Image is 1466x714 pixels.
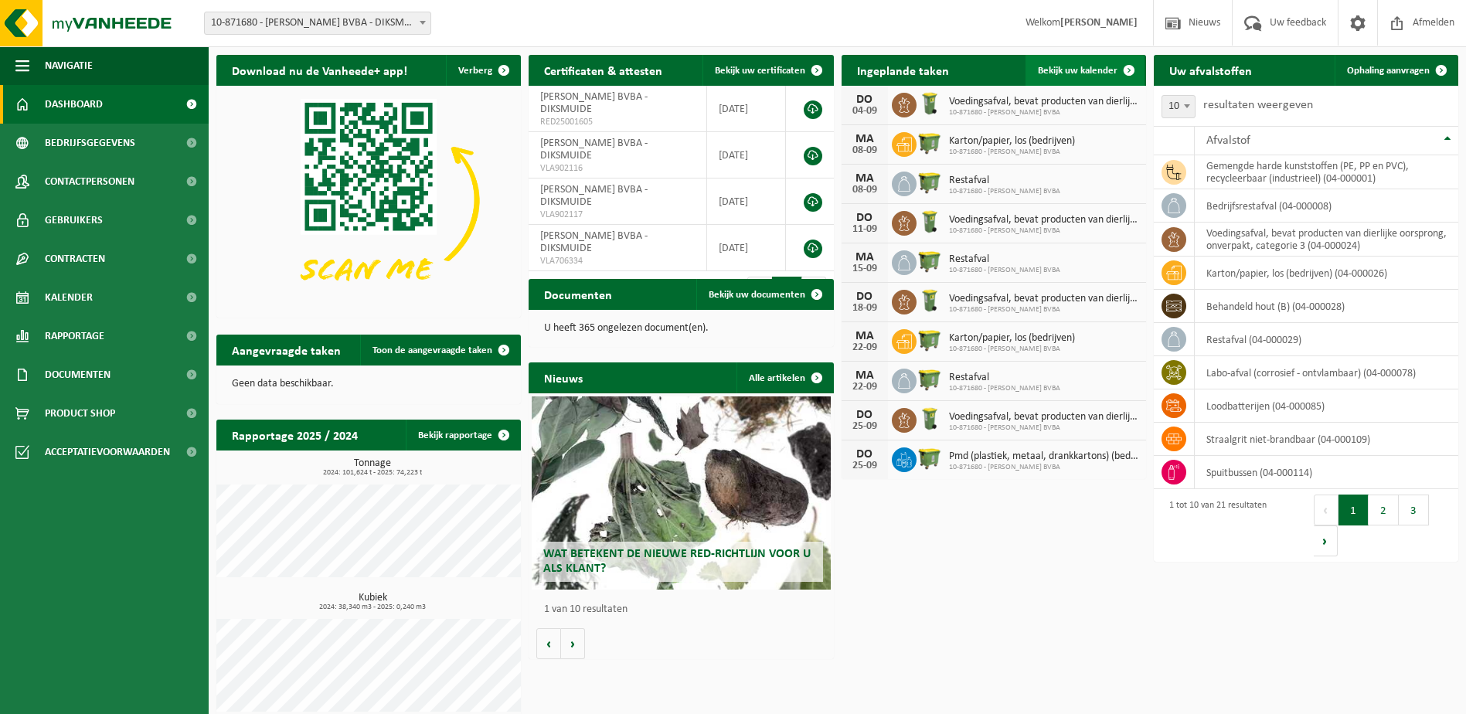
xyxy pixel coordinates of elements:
span: [PERSON_NAME] BVBA - DIKSMUIDE [540,184,648,208]
span: Voedingsafval, bevat producten van dierlijke oorsprong, onverpakt, categorie 3 [949,293,1138,305]
a: Bekijk rapportage [406,420,519,450]
span: Bedrijfsgegevens [45,124,135,162]
span: 10-871680 - [PERSON_NAME] BVBA [949,266,1060,275]
div: MA [849,251,880,263]
span: Product Shop [45,394,115,433]
td: behandeld hout (B) (04-000028) [1195,290,1458,323]
span: Pmd (plastiek, metaal, drankkartons) (bedrijven) [949,450,1138,463]
a: Ophaling aanvragen [1335,55,1457,86]
div: 1 tot 10 van 21 resultaten [1162,493,1267,558]
img: Download de VHEPlus App [216,86,521,314]
td: bedrijfsrestafval (04-000008) [1195,189,1458,223]
td: labo-afval (corrosief - ontvlambaar) (04-000078) [1195,356,1458,389]
h3: Tonnage [224,458,521,477]
div: 15-09 [849,263,880,274]
td: straalgrit niet-brandbaar (04-000109) [1195,423,1458,456]
span: 2024: 38,340 m3 - 2025: 0,240 m3 [224,603,521,611]
td: spuitbussen (04-000114) [1195,456,1458,489]
a: Alle artikelen [736,362,832,393]
h2: Ingeplande taken [842,55,964,85]
a: Wat betekent de nieuwe RED-richtlijn voor u als klant? [532,396,830,590]
img: WB-0140-HPE-GN-50 [917,90,943,117]
span: Afvalstof [1206,134,1250,147]
span: Bekijk uw certificaten [715,66,805,76]
p: U heeft 365 ongelezen document(en). [544,323,818,334]
div: MA [849,172,880,185]
span: 10-871680 - [PERSON_NAME] BVBA [949,345,1075,354]
div: 25-09 [849,461,880,471]
span: Dashboard [45,85,103,124]
span: Gebruikers [45,201,103,240]
span: Rapportage [45,317,104,355]
span: 10 [1162,96,1195,117]
div: DO [849,93,880,106]
span: Bekijk uw documenten [709,290,805,300]
div: MA [849,330,880,342]
div: DO [849,409,880,421]
div: 08-09 [849,185,880,195]
span: 10-871680 - [PERSON_NAME] BVBA [949,108,1138,117]
img: WB-0140-HPE-GN-50 [917,209,943,235]
a: Bekijk uw certificaten [702,55,832,86]
button: Volgende [561,628,585,659]
span: 10 [1162,95,1196,118]
td: karton/papier, los (bedrijven) (04-000026) [1195,257,1458,290]
div: DO [849,291,880,303]
span: Ophaling aanvragen [1347,66,1430,76]
span: Kalender [45,278,93,317]
img: WB-0140-HPE-GN-50 [917,287,943,314]
td: voedingsafval, bevat producten van dierlijke oorsprong, onverpakt, categorie 3 (04-000024) [1195,223,1458,257]
img: WB-1100-HPE-GN-50 [917,248,943,274]
span: Verberg [458,66,492,76]
h2: Certificaten & attesten [529,55,678,85]
span: 10-871680 - [PERSON_NAME] BVBA [949,187,1060,196]
span: 10-871680 - [PERSON_NAME] BVBA [949,423,1138,433]
button: 1 [1338,495,1369,525]
td: [DATE] [707,178,785,225]
div: DO [849,212,880,224]
button: Verberg [446,55,519,86]
button: 3 [1399,495,1429,525]
span: 2024: 101,624 t - 2025: 74,223 t [224,469,521,477]
div: 11-09 [849,224,880,235]
span: Karton/papier, los (bedrijven) [949,332,1075,345]
td: loodbatterijen (04-000085) [1195,389,1458,423]
div: 04-09 [849,106,880,117]
span: Karton/papier, los (bedrijven) [949,135,1075,148]
span: 10-871680 - VANDEZANDE BVBA - DIKSMUIDE [205,12,430,34]
h2: Nieuws [529,362,598,393]
td: restafval (04-000029) [1195,323,1458,356]
img: WB-0140-HPE-GN-50 [917,406,943,432]
img: WB-1100-HPE-GN-50 [917,327,943,353]
span: Contactpersonen [45,162,134,201]
span: Contracten [45,240,105,278]
span: 10-871680 - [PERSON_NAME] BVBA [949,384,1060,393]
h2: Download nu de Vanheede+ app! [216,55,423,85]
img: WB-1100-HPE-GN-50 [917,445,943,471]
button: 2 [1369,495,1399,525]
span: Voedingsafval, bevat producten van dierlijke oorsprong, onverpakt, categorie 3 [949,214,1138,226]
span: VLA902116 [540,162,695,175]
span: Acceptatievoorwaarden [45,433,170,471]
img: WB-1100-HPE-GN-50 [917,130,943,156]
span: [PERSON_NAME] BVBA - DIKSMUIDE [540,91,648,115]
span: Wat betekent de nieuwe RED-richtlijn voor u als klant? [543,548,811,575]
span: 10-871680 - [PERSON_NAME] BVBA [949,148,1075,157]
span: Navigatie [45,46,93,85]
span: 10-871680 - [PERSON_NAME] BVBA [949,226,1138,236]
span: VLA706334 [540,255,695,267]
h2: Documenten [529,279,628,309]
span: RED25001605 [540,116,695,128]
td: [DATE] [707,225,785,271]
span: Voedingsafval, bevat producten van dierlijke oorsprong, onverpakt, categorie 3 [949,411,1138,423]
span: Voedingsafval, bevat producten van dierlijke oorsprong, onverpakt, categorie 3 [949,96,1138,108]
span: 10-871680 - [PERSON_NAME] BVBA [949,463,1138,472]
span: [PERSON_NAME] BVBA - DIKSMUIDE [540,230,648,254]
span: Bekijk uw kalender [1038,66,1117,76]
div: 08-09 [849,145,880,156]
img: WB-1100-HPE-GN-50 [917,366,943,393]
td: [DATE] [707,86,785,132]
label: resultaten weergeven [1203,99,1313,111]
button: Vorige [536,628,561,659]
a: Toon de aangevraagde taken [360,335,519,365]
